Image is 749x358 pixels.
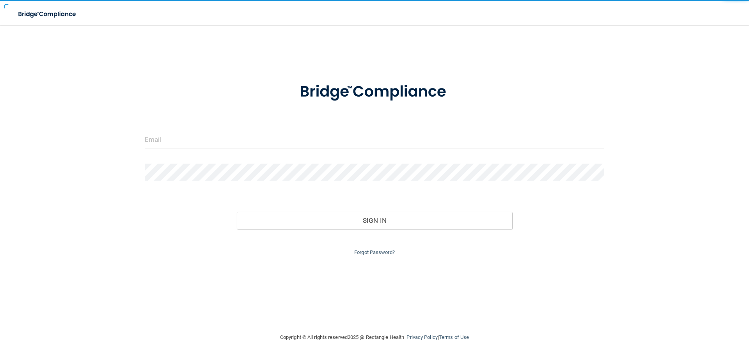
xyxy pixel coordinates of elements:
img: bridge_compliance_login_screen.278c3ca4.svg [284,72,465,112]
input: Email [145,131,604,148]
button: Sign In [237,212,513,229]
a: Privacy Policy [406,334,437,340]
img: bridge_compliance_login_screen.278c3ca4.svg [12,6,83,22]
a: Forgot Password? [354,249,395,255]
a: Terms of Use [439,334,469,340]
div: Copyright © All rights reserved 2025 @ Rectangle Health | | [232,325,517,350]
